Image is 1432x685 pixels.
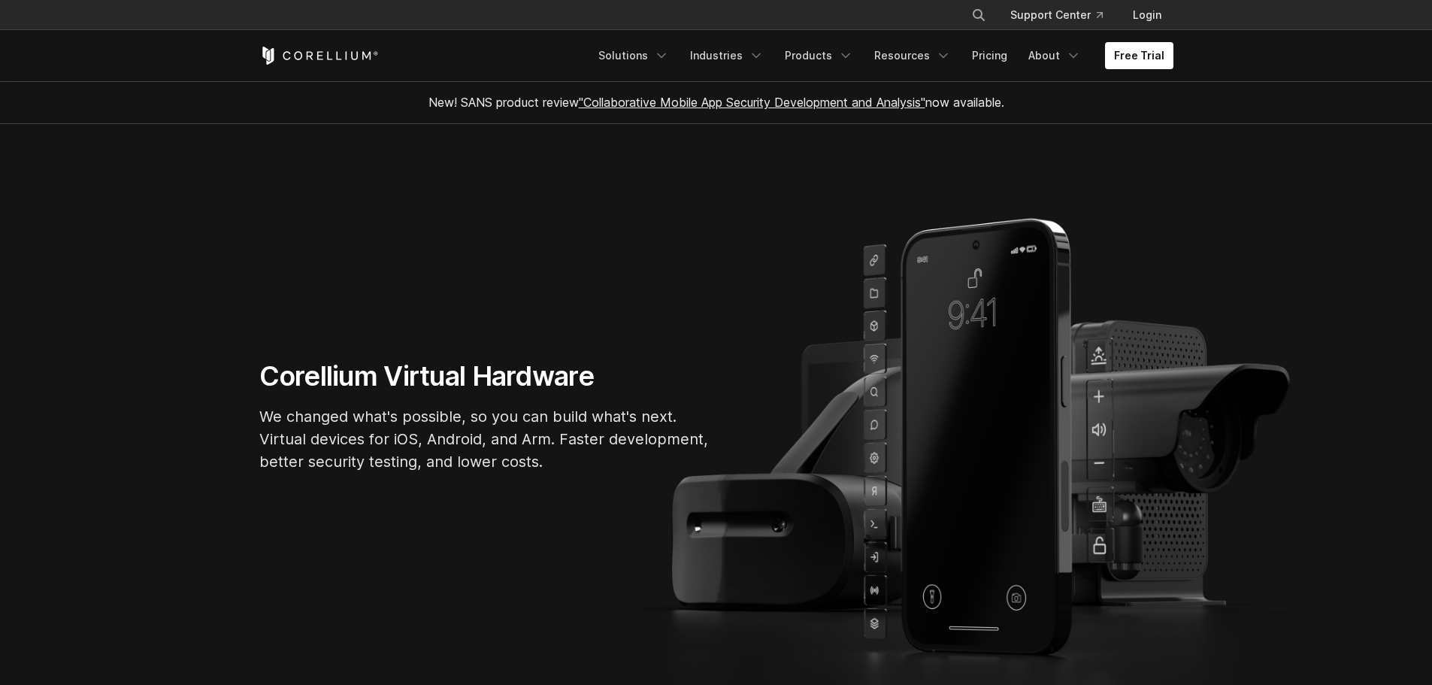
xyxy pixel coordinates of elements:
a: About [1019,42,1090,69]
a: Products [776,42,862,69]
div: Navigation Menu [589,42,1173,69]
a: "Collaborative Mobile App Security Development and Analysis" [579,95,925,110]
span: New! SANS product review now available. [428,95,1004,110]
a: Support Center [998,2,1115,29]
a: Solutions [589,42,678,69]
button: Search [965,2,992,29]
h1: Corellium Virtual Hardware [259,359,710,393]
a: Industries [681,42,773,69]
a: Free Trial [1105,42,1173,69]
a: Pricing [963,42,1016,69]
a: Login [1121,2,1173,29]
iframe: Intercom live chat [1381,634,1417,670]
p: We changed what's possible, so you can build what's next. Virtual devices for iOS, Android, and A... [259,405,710,473]
a: Resources [865,42,960,69]
a: Corellium Home [259,47,379,65]
div: Navigation Menu [953,2,1173,29]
